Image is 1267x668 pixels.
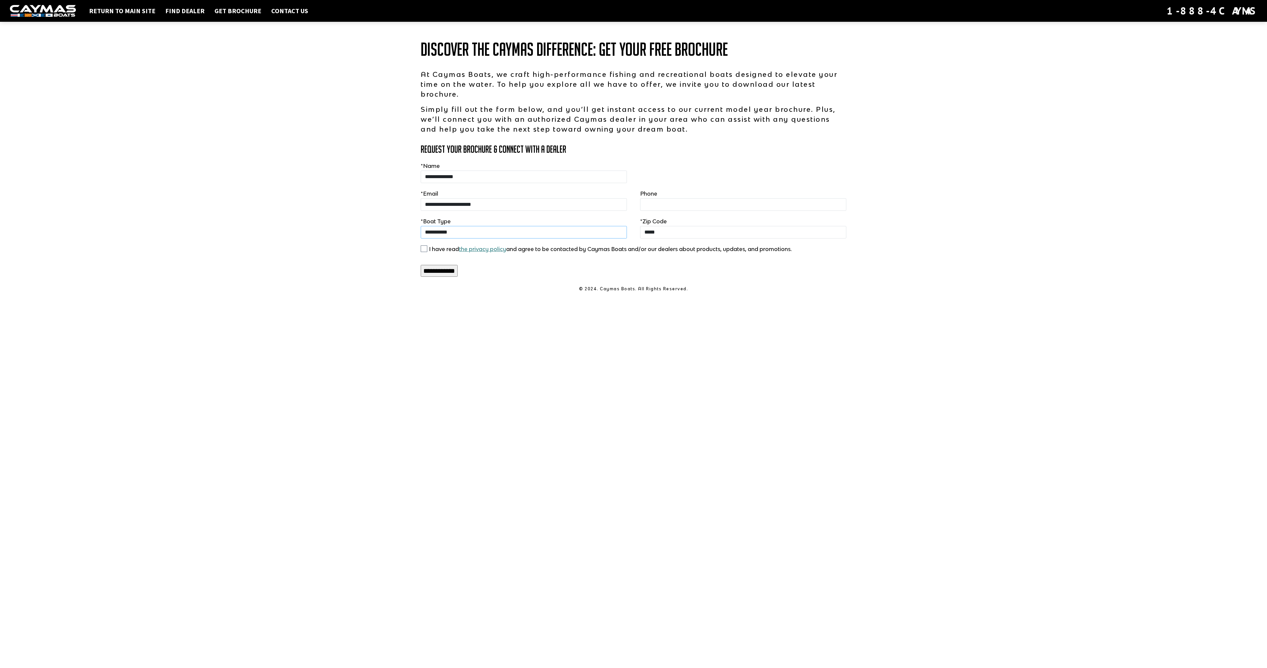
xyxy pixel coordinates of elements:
label: Name [421,162,440,170]
h1: Discover the Caymas Difference: Get Your Free Brochure [421,40,846,59]
h3: Request Your Brochure & Connect with a Dealer [421,144,846,155]
label: I have read and agree to be contacted by Caymas Boats and/or our dealers about products, updates,... [429,245,792,253]
div: 1-888-4CAYMAS [1167,4,1257,18]
p: At Caymas Boats, we craft high-performance fishing and recreational boats designed to elevate you... [421,69,846,99]
label: Boat Type [421,217,451,225]
label: Phone [640,190,657,198]
a: Contact Us [268,7,311,15]
a: the privacy policy [459,246,506,252]
a: Return to main site [86,7,159,15]
a: Get Brochure [211,7,265,15]
p: © 2024. Caymas Boats. All Rights Reserved. [421,286,846,292]
a: Find Dealer [162,7,208,15]
img: white-logo-c9c8dbefe5ff5ceceb0f0178aa75bf4bb51f6bca0971e226c86eb53dfe498488.png [10,5,76,17]
label: Email [421,190,438,198]
label: Zip Code [640,217,667,225]
p: Simply fill out the form below, and you’ll get instant access to our current model year brochure.... [421,104,846,134]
